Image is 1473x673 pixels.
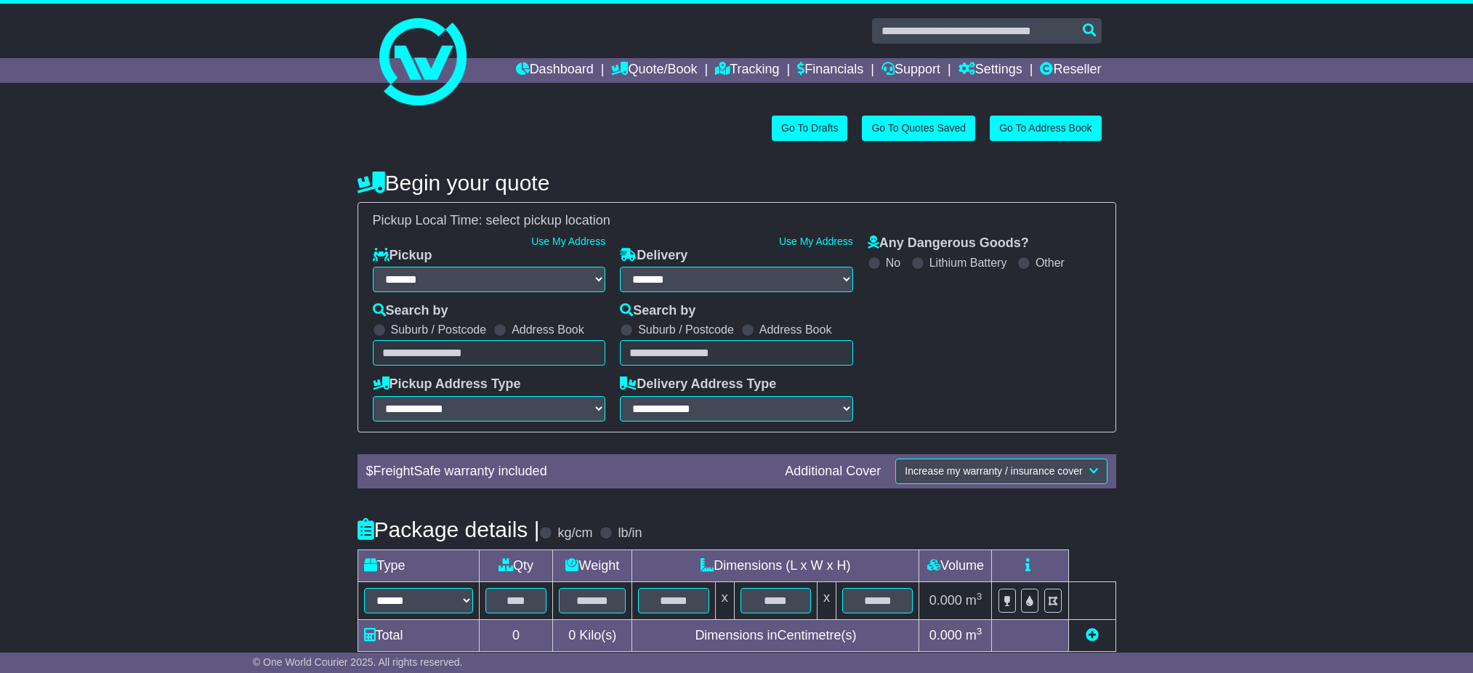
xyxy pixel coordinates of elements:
[373,303,448,319] label: Search by
[772,116,847,141] a: Go To Drafts
[1086,628,1099,642] a: Add new item
[516,58,594,83] a: Dashboard
[620,376,776,392] label: Delivery Address Type
[1036,256,1065,270] label: Other
[638,323,734,336] label: Suburb / Postcode
[929,593,962,608] span: 0.000
[778,464,888,480] div: Additional Cover
[886,256,900,270] label: No
[919,549,992,581] td: Volume
[966,628,982,642] span: m
[359,464,778,480] div: $ FreightSafe warranty included
[797,58,863,83] a: Financials
[253,656,463,668] span: © One World Courier 2025. All rights reserved.
[531,235,605,247] a: Use My Address
[905,465,1082,477] span: Increase my warranty / insurance cover
[553,549,632,581] td: Weight
[632,619,919,651] td: Dimensions in Centimetre(s)
[618,525,642,541] label: lb/in
[632,549,919,581] td: Dimensions (L x W x H)
[990,116,1101,141] a: Go To Address Book
[779,235,853,247] a: Use My Address
[959,58,1022,83] a: Settings
[977,591,982,602] sup: 3
[715,58,779,83] a: Tracking
[358,619,479,651] td: Total
[818,581,836,619] td: x
[868,235,1029,251] label: Any Dangerous Goods?
[611,58,697,83] a: Quote/Book
[358,549,479,581] td: Type
[568,628,576,642] span: 0
[1040,58,1101,83] a: Reseller
[895,459,1107,484] button: Increase my warranty / insurance cover
[929,628,962,642] span: 0.000
[553,619,632,651] td: Kilo(s)
[479,549,553,581] td: Qty
[620,248,687,264] label: Delivery
[715,581,734,619] td: x
[373,376,521,392] label: Pickup Address Type
[512,323,584,336] label: Address Book
[358,171,1116,195] h4: Begin your quote
[620,303,695,319] label: Search by
[929,256,1007,270] label: Lithium Battery
[366,213,1108,229] div: Pickup Local Time:
[486,213,610,227] span: select pickup location
[881,58,940,83] a: Support
[358,517,540,541] h4: Package details |
[373,248,432,264] label: Pickup
[391,323,487,336] label: Suburb / Postcode
[479,619,553,651] td: 0
[966,593,982,608] span: m
[557,525,592,541] label: kg/cm
[862,116,975,141] a: Go To Quotes Saved
[977,626,982,637] sup: 3
[759,323,832,336] label: Address Book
